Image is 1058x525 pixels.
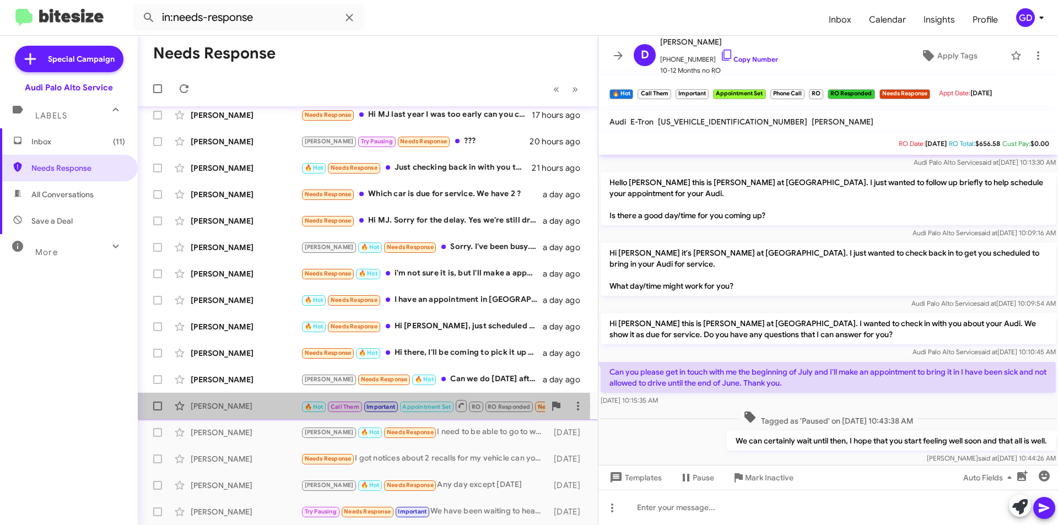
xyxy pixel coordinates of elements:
[301,161,532,174] div: Just checking back in with you to see what information you found.
[954,468,1025,488] button: Auto Fields
[601,396,658,404] span: [DATE] 10:15:35 AM
[739,410,917,426] span: Tagged as 'Paused' on [DATE] 10:43:38 AM
[949,139,975,148] span: RO Total:
[191,506,301,517] div: [PERSON_NAME]
[899,139,925,148] span: RO Date:
[565,78,585,100] button: Next
[601,243,1056,296] p: Hi [PERSON_NAME] it's [PERSON_NAME] at [GEOGRAPHIC_DATA]. I just wanted to check back in to get y...
[387,481,434,489] span: Needs Response
[305,403,323,410] span: 🔥 Hot
[809,89,823,99] small: RO
[892,46,1005,66] button: Apply Tags
[979,158,998,166] span: said at
[543,374,589,385] div: a day ago
[727,431,1056,451] p: We can certainly wait until then, I hope that you start feeling well soon and that all is well.
[344,508,391,515] span: Needs Response
[153,45,276,62] h1: Needs Response
[191,400,301,412] div: [PERSON_NAME]
[963,468,1016,488] span: Auto Fields
[191,453,301,464] div: [PERSON_NAME]
[361,243,380,251] span: 🔥 Hot
[609,89,633,99] small: 🔥 Hot
[361,429,380,436] span: 🔥 Hot
[35,111,67,121] span: Labels
[964,4,1007,36] a: Profile
[48,53,115,64] span: Special Campaign
[1007,8,1046,27] button: GD
[301,241,543,253] div: Sorry. I've been busy. We will try to find a time to get the car in for service
[361,481,380,489] span: 🔥 Hot
[601,172,1056,225] p: Hello [PERSON_NAME] this is [PERSON_NAME] at [GEOGRAPHIC_DATA]. I just wanted to follow up briefl...
[301,109,532,121] div: Hi MJ last year I was too early can you confirm this is for the 10000 mile check up? I purchased ...
[939,89,970,97] span: Appt Date:
[609,117,626,127] span: Audi
[191,110,301,121] div: [PERSON_NAME]
[305,429,354,436] span: [PERSON_NAME]
[978,229,997,237] span: said at
[547,78,585,100] nav: Page navigation example
[191,189,301,200] div: [PERSON_NAME]
[660,35,778,48] span: [PERSON_NAME]
[305,111,352,118] span: Needs Response
[601,313,1056,344] p: Hi [PERSON_NAME] this is [PERSON_NAME] at [GEOGRAPHIC_DATA]. I wanted to check in with you about ...
[305,508,337,515] span: Try Pausing
[301,399,545,413] div: Inbound Call
[978,348,997,356] span: said at
[812,117,873,127] span: [PERSON_NAME]
[671,468,723,488] button: Pause
[572,82,578,96] span: »
[543,242,589,253] div: a day ago
[305,323,323,330] span: 🔥 Hot
[913,348,1056,356] span: Audi Palo Alto Service [DATE] 10:10:45 AM
[547,78,566,100] button: Previous
[113,136,125,147] span: (11)
[331,164,377,171] span: Needs Response
[402,403,451,410] span: Appointment Set
[914,158,1056,166] span: Audi Palo Alto Service [DATE] 10:13:30 AM
[398,508,427,515] span: Important
[35,247,58,257] span: More
[543,295,589,306] div: a day ago
[191,480,301,491] div: [PERSON_NAME]
[937,46,978,66] span: Apply Tags
[331,323,377,330] span: Needs Response
[331,403,359,410] span: Call Them
[361,376,408,383] span: Needs Response
[359,270,377,277] span: 🔥 Hot
[720,55,778,63] a: Copy Number
[387,429,434,436] span: Needs Response
[191,348,301,359] div: [PERSON_NAME]
[548,453,589,464] div: [DATE]
[305,243,354,251] span: [PERSON_NAME]
[472,403,481,410] span: RO
[911,299,1056,307] span: Audi Palo Alto Service [DATE] 10:09:54 AM
[301,347,543,359] div: Hi there, I'll be coming to pick it up next week actually
[598,468,671,488] button: Templates
[532,163,589,174] div: 21 hours ago
[820,4,860,36] span: Inbox
[191,242,301,253] div: [PERSON_NAME]
[331,296,377,304] span: Needs Response
[191,215,301,226] div: [PERSON_NAME]
[978,454,997,462] span: said at
[530,136,589,147] div: 20 hours ago
[191,374,301,385] div: [PERSON_NAME]
[927,454,1056,462] span: [PERSON_NAME] [DATE] 10:44:26 AM
[301,505,548,518] div: We have been waiting to hear from you about the part. We keep being told it isn't in to do the se...
[31,215,73,226] span: Save a Deal
[860,4,915,36] span: Calendar
[305,296,323,304] span: 🔥 Hot
[301,452,548,465] div: I got notices about 2 recalls for my vehicle can you schedule those repairs? Do you have that inf...
[1002,139,1030,148] span: Cust Pay:
[601,362,1056,393] p: Can you please get in touch with me the beginning of July and I'll make an appointment to bring i...
[191,268,301,279] div: [PERSON_NAME]
[191,295,301,306] div: [PERSON_NAME]
[879,89,930,99] small: Needs Response
[305,376,354,383] span: [PERSON_NAME]
[301,373,543,386] div: Can we do [DATE] afternoon next week?
[693,468,714,488] span: Pause
[915,4,964,36] span: Insights
[538,403,585,410] span: Needs Response
[1030,139,1049,148] span: $0.00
